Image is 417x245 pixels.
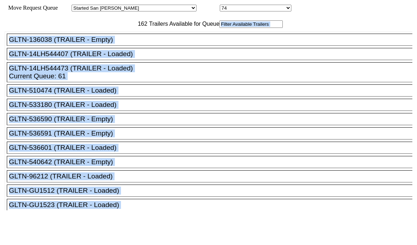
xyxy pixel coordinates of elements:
[219,20,283,28] input: Filter Available Trailers
[198,5,218,11] span: Location
[9,36,417,44] div: GLTN-136038 (TRAILER - Empty)
[9,201,417,209] div: GLTN-GU1523 (TRAILER - Loaded)
[9,129,417,137] div: GLTN-536591 (TRAILER - Empty)
[9,115,417,123] div: GLTN-536590 (TRAILER - Empty)
[9,64,417,72] div: GLTN-14LH544473 (TRAILER - Loaded)
[134,21,147,27] span: 162
[59,5,70,11] span: Area
[9,158,417,166] div: GLTN-540642 (TRAILER - Empty)
[147,21,220,27] span: Trailers Available for Queue
[5,5,58,11] span: Move Request Queue
[9,187,417,195] div: GLTN-GU1512 (TRAILER - Loaded)
[9,50,417,58] div: GLTN-14LH544407 (TRAILER - Loaded)
[9,144,417,152] div: GLTN-536601 (TRAILER - Loaded)
[9,101,417,109] div: GLTN-533180 (TRAILER - Loaded)
[9,87,417,94] div: GLTN-510474 (TRAILER - Loaded)
[9,172,417,180] div: GLTN-96212 (TRAILER - Loaded)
